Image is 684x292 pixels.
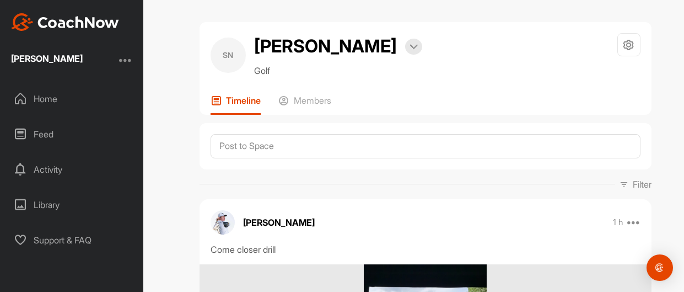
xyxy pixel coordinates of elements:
div: [PERSON_NAME] [11,54,83,63]
div: Support & FAQ [6,226,138,254]
div: Open Intercom Messenger [647,254,673,281]
img: avatar [211,210,235,235]
p: Timeline [226,95,261,106]
p: Members [294,95,331,106]
div: SN [211,38,246,73]
div: Library [6,191,138,219]
div: Feed [6,120,138,148]
p: [PERSON_NAME] [243,216,315,229]
div: Activity [6,156,138,183]
img: CoachNow [11,13,119,31]
div: Come closer drill [211,243,640,256]
img: arrow-down [410,44,418,50]
div: Home [6,85,138,113]
h2: [PERSON_NAME] [254,33,397,60]
p: Filter [633,178,651,191]
p: Golf [254,64,422,77]
p: 1 h [613,217,623,228]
